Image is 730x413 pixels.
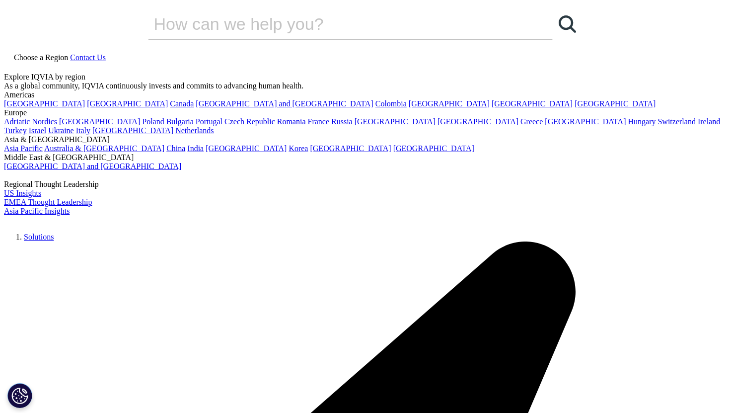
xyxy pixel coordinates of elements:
[32,117,57,126] a: Nordics
[224,117,275,126] a: Czech Republic
[4,126,27,135] a: Turkey
[70,53,106,62] a: Contact Us
[393,144,474,153] a: [GEOGRAPHIC_DATA]
[4,207,70,215] a: Asia Pacific Insights
[628,117,656,126] a: Hungary
[4,90,726,99] div: Americas
[575,99,656,108] a: [GEOGRAPHIC_DATA]
[657,117,695,126] a: Switzerland
[142,117,164,126] a: Poland
[166,144,185,153] a: China
[277,117,306,126] a: Romania
[148,9,524,39] input: Search
[520,117,543,126] a: Greece
[4,162,181,170] a: [GEOGRAPHIC_DATA] and [GEOGRAPHIC_DATA]
[44,144,164,153] a: Australia & [GEOGRAPHIC_DATA]
[29,126,47,135] a: Israel
[87,99,168,108] a: [GEOGRAPHIC_DATA]
[4,144,43,153] a: Asia Pacific
[7,383,32,408] button: Cookie Settings
[166,117,194,126] a: Bulgaria
[196,99,373,108] a: [GEOGRAPHIC_DATA] and [GEOGRAPHIC_DATA]
[4,99,85,108] a: [GEOGRAPHIC_DATA]
[409,99,490,108] a: [GEOGRAPHIC_DATA]
[4,180,726,189] div: Regional Thought Leadership
[4,117,30,126] a: Adriatic
[559,15,576,33] svg: Search
[206,144,287,153] a: [GEOGRAPHIC_DATA]
[492,99,573,108] a: [GEOGRAPHIC_DATA]
[196,117,222,126] a: Portugal
[375,99,407,108] a: Colombia
[4,108,726,117] div: Europe
[4,82,726,90] div: As a global community, IQVIA continuously invests and commits to advancing human health.
[24,233,54,241] a: Solutions
[175,126,214,135] a: Netherlands
[4,135,726,144] div: Asia & [GEOGRAPHIC_DATA]
[92,126,173,135] a: [GEOGRAPHIC_DATA]
[187,144,204,153] a: India
[48,126,74,135] a: Ukraine
[545,117,626,126] a: [GEOGRAPHIC_DATA]
[4,189,41,197] a: US Insights
[308,117,330,126] a: France
[170,99,194,108] a: Canada
[14,53,68,62] span: Choose a Region
[76,126,90,135] a: Italy
[438,117,518,126] a: [GEOGRAPHIC_DATA]
[4,153,726,162] div: Middle East & [GEOGRAPHIC_DATA]
[553,9,583,39] a: Search
[310,144,391,153] a: [GEOGRAPHIC_DATA]
[59,117,140,126] a: [GEOGRAPHIC_DATA]
[355,117,436,126] a: [GEOGRAPHIC_DATA]
[4,73,726,82] div: Explore IQVIA by region
[698,117,720,126] a: Ireland
[331,117,353,126] a: Russia
[4,198,92,206] a: EMEA Thought Leadership
[289,144,308,153] a: Korea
